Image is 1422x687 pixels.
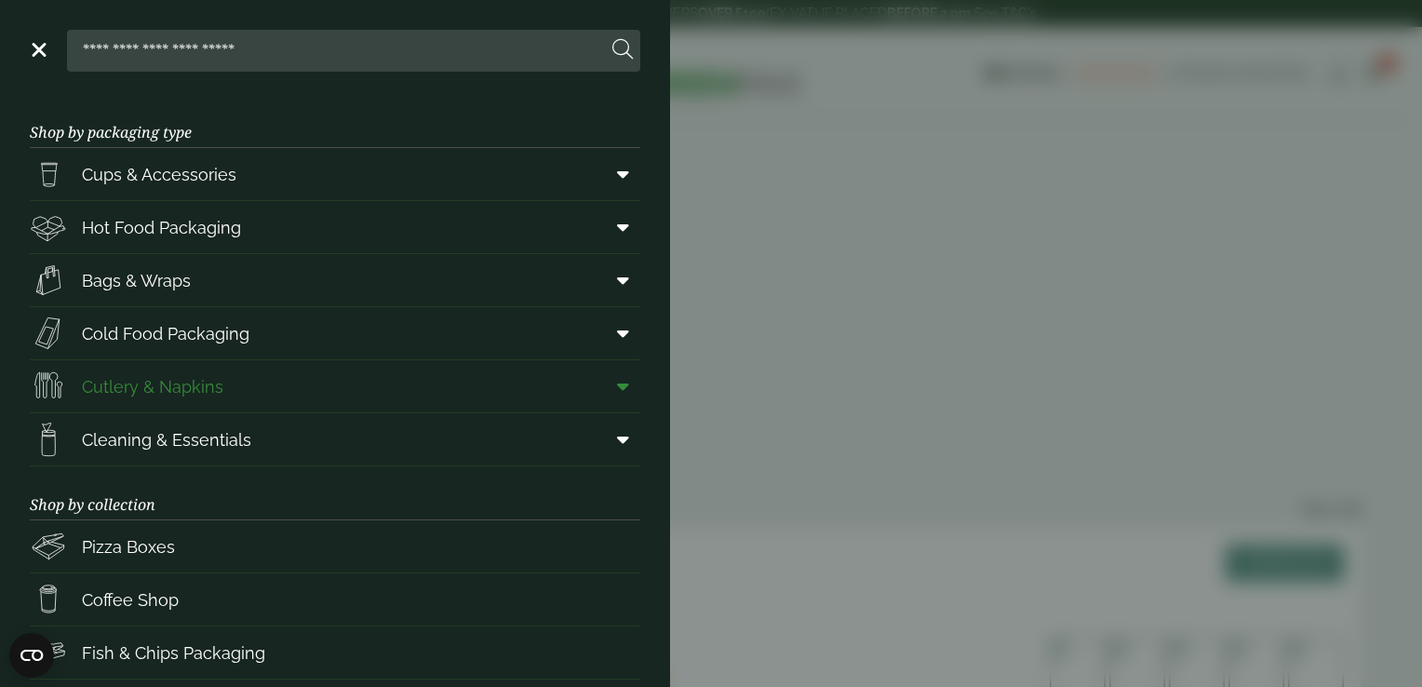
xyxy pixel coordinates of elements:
[82,427,251,452] span: Cleaning & Essentials
[30,155,67,193] img: PintNhalf_cup.svg
[30,421,67,458] img: open-wipe.svg
[30,360,640,412] a: Cutlery & Napkins
[30,368,67,405] img: Cutlery.svg
[30,315,67,352] img: Sandwich_box.svg
[82,587,179,613] span: Coffee Shop
[82,534,175,559] span: Pizza Boxes
[30,413,640,465] a: Cleaning & Essentials
[30,262,67,299] img: Paper_carriers.svg
[30,573,640,626] a: Coffee Shop
[82,640,265,666] span: Fish & Chips Packaging
[30,520,640,572] a: Pizza Boxes
[30,254,640,306] a: Bags & Wraps
[30,307,640,359] a: Cold Food Packaging
[30,209,67,246] img: Deli_box.svg
[82,374,223,399] span: Cutlery & Napkins
[30,466,640,520] h3: Shop by collection
[30,94,640,148] h3: Shop by packaging type
[82,268,191,293] span: Bags & Wraps
[30,148,640,200] a: Cups & Accessories
[82,321,249,346] span: Cold Food Packaging
[82,162,236,187] span: Cups & Accessories
[30,528,67,565] img: Pizza_boxes.svg
[30,201,640,253] a: Hot Food Packaging
[82,215,241,240] span: Hot Food Packaging
[9,633,54,678] button: Open CMP widget
[30,626,640,679] a: Fish & Chips Packaging
[30,581,67,618] img: HotDrink_paperCup.svg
